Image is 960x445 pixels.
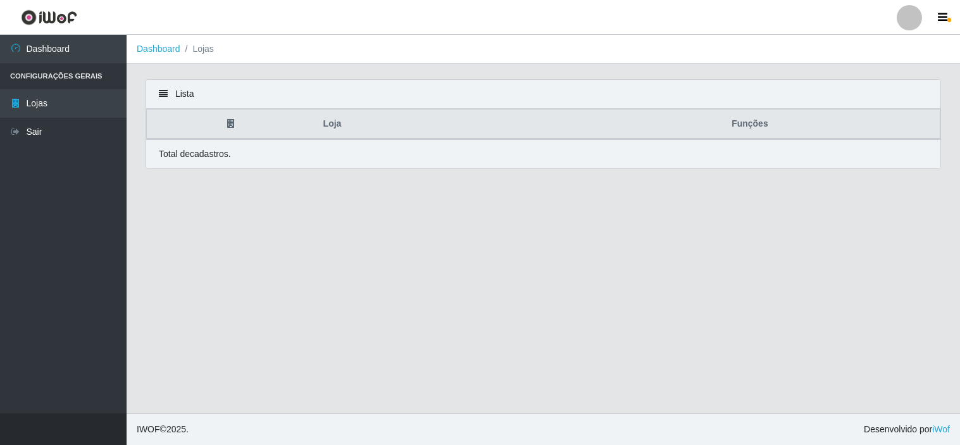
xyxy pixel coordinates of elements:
th: Funções [560,110,940,139]
li: Lojas [180,42,214,56]
span: Desenvolvido por [864,423,950,436]
a: iWof [932,424,950,434]
span: IWOF [137,424,160,434]
p: Total de cadastros. [159,147,231,161]
th: Loja [316,110,560,139]
a: Dashboard [137,44,180,54]
img: CoreUI Logo [21,9,77,25]
nav: breadcrumb [127,35,960,64]
span: © 2025 . [137,423,189,436]
div: Lista [146,80,940,109]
